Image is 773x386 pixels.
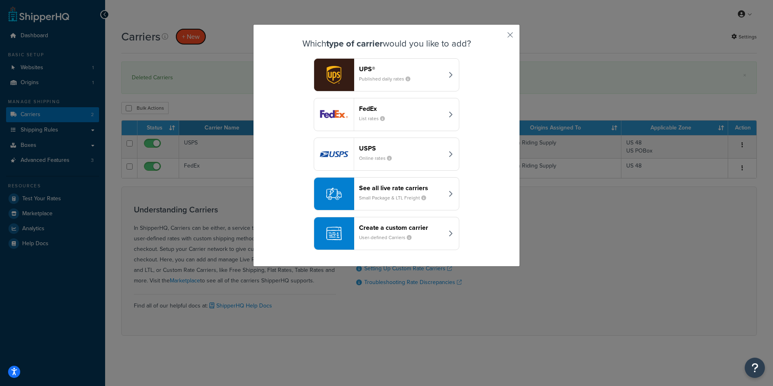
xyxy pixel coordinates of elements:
button: usps logoUSPSOnline rates [314,138,459,171]
small: Small Package & LTL Freight [359,194,433,201]
button: See all live rate carriersSmall Package & LTL Freight [314,177,459,210]
header: Create a custom carrier [359,224,444,231]
strong: type of carrier [326,37,383,50]
img: usps logo [314,138,354,170]
button: Create a custom carrierUser-defined Carriers [314,217,459,250]
button: ups logoUPS®Published daily rates [314,58,459,91]
small: List rates [359,115,391,122]
button: fedEx logoFedExList rates [314,98,459,131]
img: fedEx logo [314,98,354,131]
small: Online rates [359,155,398,162]
header: USPS [359,144,444,152]
img: icon-carrier-liverate-becf4550.svg [326,186,342,201]
header: UPS® [359,65,444,73]
small: User-defined Carriers [359,234,418,241]
small: Published daily rates [359,75,417,83]
button: Open Resource Center [745,358,765,378]
h3: Which would you like to add? [274,39,499,49]
img: icon-carrier-custom-c93b8a24.svg [326,226,342,241]
header: FedEx [359,105,444,112]
header: See all live rate carriers [359,184,444,192]
img: ups logo [314,59,354,91]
